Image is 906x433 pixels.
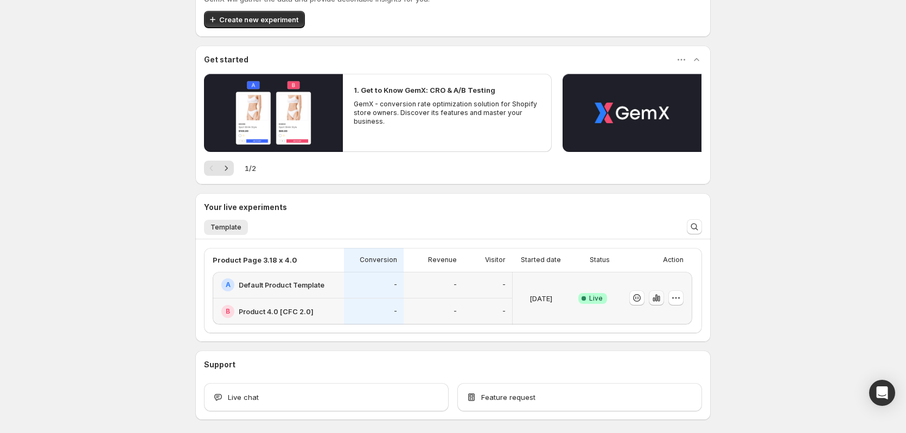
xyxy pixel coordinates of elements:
p: Status [590,256,610,264]
nav: Pagination [204,161,234,176]
p: Started date [521,256,561,264]
span: Live [589,294,603,303]
button: Search and filter results [687,219,702,234]
button: Create new experiment [204,11,305,28]
h3: Support [204,359,235,370]
button: Play video [563,74,701,152]
p: [DATE] [529,293,552,304]
span: Create new experiment [219,14,298,25]
p: Conversion [360,256,397,264]
h2: Product 4.0 [CFC 2.0] [239,306,314,317]
button: Next [219,161,234,176]
p: Visitor [485,256,506,264]
p: Product Page 3.18 x 4.0 [213,254,297,265]
h3: Get started [204,54,248,65]
p: - [394,281,397,289]
button: Play video [204,74,343,152]
span: Template [210,223,241,232]
p: Action [663,256,684,264]
div: Open Intercom Messenger [869,380,895,406]
p: - [502,307,506,316]
p: - [502,281,506,289]
p: - [454,307,457,316]
p: - [454,281,457,289]
h2: 1. Get to Know GemX: CRO & A/B Testing [354,85,495,95]
h2: Default Product Template [239,279,324,290]
h2: B [226,307,230,316]
p: - [394,307,397,316]
span: Live chat [228,392,259,403]
p: Revenue [428,256,457,264]
span: 1 / 2 [245,163,256,174]
h3: Your live experiments [204,202,287,213]
p: GemX - conversion rate optimization solution for Shopify store owners. Discover its features and ... [354,100,540,126]
span: Feature request [481,392,535,403]
h2: A [226,281,231,289]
